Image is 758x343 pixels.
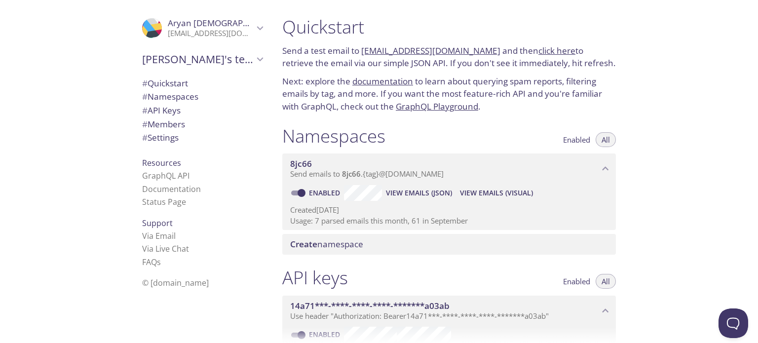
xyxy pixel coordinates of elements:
[290,216,608,226] p: Usage: 7 parsed emails this month, 61 in September
[352,76,413,87] a: documentation
[142,257,161,267] a: FAQ
[719,308,748,338] iframe: Help Scout Beacon - Open
[142,184,201,194] a: Documentation
[282,234,616,255] div: Create namespace
[538,45,575,56] a: click here
[142,118,148,130] span: #
[142,170,189,181] a: GraphQL API
[142,77,148,89] span: #
[342,169,361,179] span: 8jc66
[134,46,270,72] div: Aryan's team
[157,257,161,267] span: s
[386,187,452,199] span: View Emails (JSON)
[142,196,186,207] a: Status Page
[382,185,456,201] button: View Emails (JSON)
[460,187,533,199] span: View Emails (Visual)
[142,118,185,130] span: Members
[142,277,209,288] span: © [DOMAIN_NAME]
[596,132,616,147] button: All
[134,117,270,131] div: Members
[134,76,270,90] div: Quickstart
[282,44,616,70] p: Send a test email to and then to retrieve the email via our simple JSON API. If you don't see it ...
[557,132,596,147] button: Enabled
[282,16,616,38] h1: Quickstart
[142,230,176,241] a: Via Email
[134,12,270,44] div: Aryan Jain
[361,45,500,56] a: [EMAIL_ADDRESS][DOMAIN_NAME]
[142,132,179,143] span: Settings
[282,75,616,113] p: Next: explore the to learn about querying spam reports, filtering emails by tag, and more. If you...
[168,17,285,29] span: Aryan [DEMOGRAPHIC_DATA]
[142,105,148,116] span: #
[142,105,181,116] span: API Keys
[290,238,363,250] span: namespace
[596,274,616,289] button: All
[142,91,198,102] span: Namespaces
[142,91,148,102] span: #
[142,218,173,229] span: Support
[307,188,344,197] a: Enabled
[396,101,478,112] a: GraphQL Playground
[282,267,348,289] h1: API keys
[282,153,616,184] div: 8jc66 namespace
[142,132,148,143] span: #
[142,77,188,89] span: Quickstart
[282,125,385,147] h1: Namespaces
[456,185,537,201] button: View Emails (Visual)
[142,52,254,66] span: [PERSON_NAME]'s team
[142,243,189,254] a: Via Live Chat
[290,205,608,215] p: Created [DATE]
[290,158,312,169] span: 8jc66
[134,131,270,145] div: Team Settings
[168,29,254,38] p: [EMAIL_ADDRESS][DOMAIN_NAME]
[142,157,181,168] span: Resources
[557,274,596,289] button: Enabled
[290,238,317,250] span: Create
[134,104,270,117] div: API Keys
[290,169,444,179] span: Send emails to . {tag} @[DOMAIN_NAME]
[134,90,270,104] div: Namespaces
